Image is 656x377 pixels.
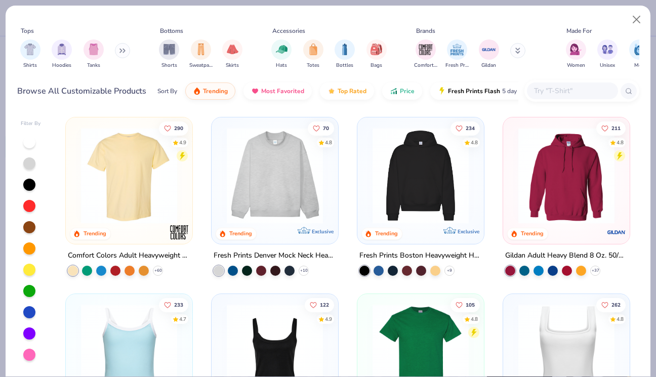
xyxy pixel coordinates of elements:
[466,125,475,131] span: 234
[327,87,336,95] img: TopRated.gif
[312,228,334,235] span: Exclusive
[617,139,624,146] div: 4.8
[307,62,319,69] span: Totes
[195,44,207,55] img: Sweatpants Image
[175,302,184,307] span: 233
[88,44,99,55] img: Tanks Image
[338,87,366,95] span: Top Rated
[450,298,480,312] button: Like
[203,87,228,95] span: Trending
[611,302,621,307] span: 262
[20,39,40,69] div: filter for Shirts
[566,26,592,35] div: Made For
[445,39,469,69] div: filter for Fresh Prints
[466,302,475,307] span: 105
[163,44,175,55] img: Shorts Image
[189,39,213,69] button: filter button
[276,62,287,69] span: Hats
[323,125,329,131] span: 70
[154,268,162,274] span: + 60
[471,139,478,146] div: 4.8
[566,39,586,69] div: filter for Women
[169,222,189,242] img: Comfort Colors logo
[76,128,182,224] img: 029b8af0-80e6-406f-9fdc-fdf898547912
[325,139,332,146] div: 4.8
[335,39,355,69] div: filter for Bottles
[597,39,618,69] div: filter for Unisex
[84,39,104,69] button: filter button
[193,87,201,95] img: trending.gif
[52,62,71,69] span: Hoodies
[481,62,496,69] span: Gildan
[634,44,645,55] img: Men Image
[308,44,319,55] img: Totes Image
[24,44,36,55] img: Shirts Image
[414,39,437,69] div: filter for Comfort Colors
[366,39,387,69] button: filter button
[222,128,328,224] img: f5d85501-0dbb-4ee4-b115-c08fa3845d83
[606,222,626,242] img: Gildan logo
[617,315,624,323] div: 4.8
[320,302,329,307] span: 122
[448,87,500,95] span: Fresh Prints Flash
[414,62,437,69] span: Comfort Colors
[600,62,615,69] span: Unisex
[566,39,586,69] button: filter button
[629,39,649,69] button: filter button
[450,121,480,135] button: Like
[458,228,479,235] span: Exclusive
[300,268,308,274] span: + 10
[214,249,336,262] div: Fresh Prints Denver Mock Neck Heavyweight Sweatshirt
[222,39,242,69] div: filter for Skirts
[180,139,187,146] div: 4.9
[68,249,190,262] div: Comfort Colors Adult Heavyweight T-Shirt
[271,39,292,69] div: filter for Hats
[227,44,238,55] img: Skirts Image
[159,298,189,312] button: Like
[505,249,628,262] div: Gildan Adult Heavy Blend 8 Oz. 50/50 Hooded Sweatshirt
[339,44,350,55] img: Bottles Image
[366,39,387,69] div: filter for Bags
[449,42,465,57] img: Fresh Prints Image
[180,315,187,323] div: 4.7
[414,39,437,69] button: filter button
[502,86,540,97] span: 5 day delivery
[189,39,213,69] div: filter for Sweatpants
[359,249,482,262] div: Fresh Prints Boston Heavyweight Hoodie
[416,26,435,35] div: Brands
[17,85,146,97] div: Browse All Customizable Products
[445,62,469,69] span: Fresh Prints
[175,125,184,131] span: 290
[226,62,239,69] span: Skirts
[308,121,334,135] button: Like
[84,39,104,69] div: filter for Tanks
[479,39,499,69] div: filter for Gildan
[627,10,646,29] button: Close
[513,128,620,224] img: 01756b78-01f6-4cc6-8d8a-3c30c1a0c8ac
[596,298,626,312] button: Like
[271,39,292,69] button: filter button
[371,62,382,69] span: Bags
[159,39,179,69] button: filter button
[159,39,179,69] div: filter for Shorts
[243,82,312,100] button: Most Favorited
[382,82,422,100] button: Price
[430,82,547,100] button: Fresh Prints Flash5 day delivery
[272,26,305,35] div: Accessories
[21,26,34,35] div: Tops
[602,44,613,55] img: Unisex Image
[161,62,177,69] span: Shorts
[418,42,433,57] img: Comfort Colors Image
[481,42,497,57] img: Gildan Image
[597,39,618,69] button: filter button
[445,39,469,69] button: filter button
[303,39,323,69] button: filter button
[367,128,474,224] img: 91acfc32-fd48-4d6b-bdad-a4c1a30ac3fc
[596,121,626,135] button: Like
[471,315,478,323] div: 4.8
[157,87,177,96] div: Sort By
[276,44,288,55] img: Hats Image
[305,298,334,312] button: Like
[52,39,72,69] div: filter for Hoodies
[251,87,259,95] img: most_fav.gif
